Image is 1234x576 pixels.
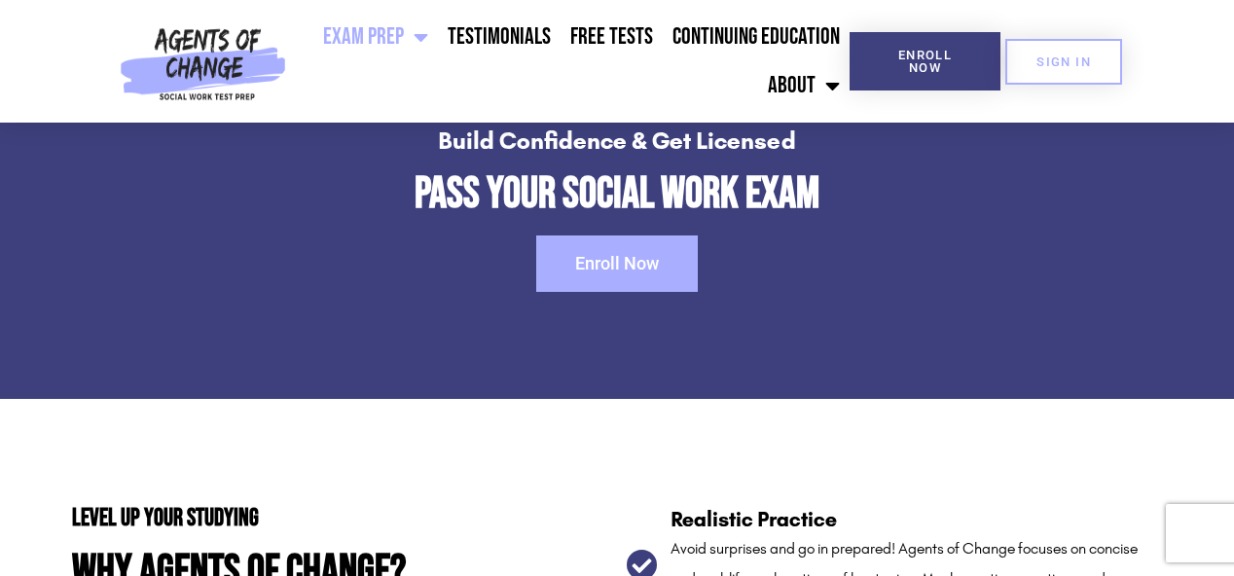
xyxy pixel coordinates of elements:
a: About [758,61,850,110]
span: SIGN IN [1036,55,1091,68]
h2: Pass Your Social Work Exam [107,172,1127,216]
a: Enroll Now [536,235,698,292]
a: SIGN IN [1005,39,1122,85]
a: Free Tests [561,13,663,61]
a: Testimonials [438,13,561,61]
a: Continuing Education [663,13,850,61]
a: Exam Prep [313,13,438,61]
b: Realistic Practice [671,507,837,532]
nav: Menu [294,13,850,110]
h4: Build Confidence & Get Licensed [107,128,1127,153]
a: Enroll Now [850,32,1001,90]
span: Enroll Now [575,255,659,272]
span: Enroll Now [881,49,970,74]
h3: Level Up Your Studying [72,506,607,530]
